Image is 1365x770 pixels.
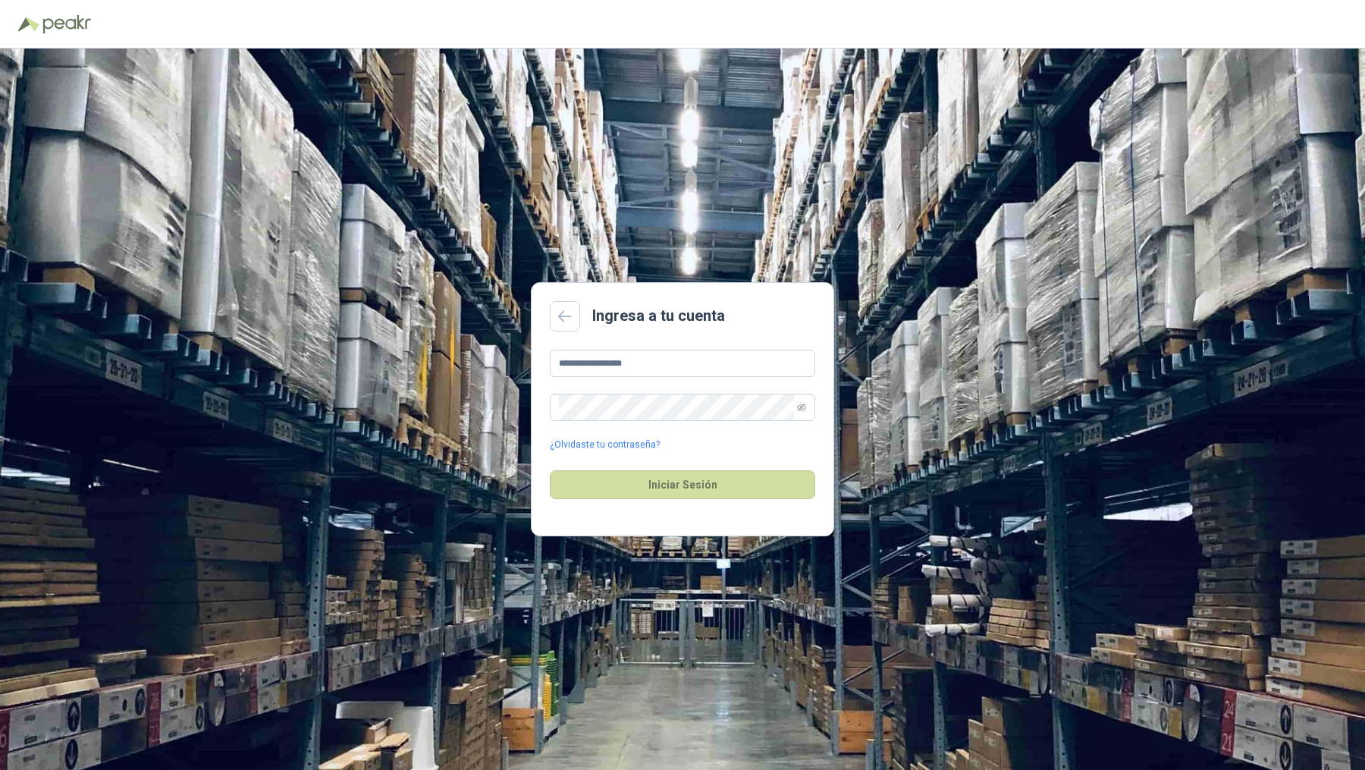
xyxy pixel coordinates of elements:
[592,304,725,328] h2: Ingresa a tu cuenta
[550,470,815,499] button: Iniciar Sesión
[797,403,806,412] span: eye-invisible
[550,438,660,452] a: ¿Olvidaste tu contraseña?
[18,17,39,32] img: Logo
[42,15,91,33] img: Peakr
